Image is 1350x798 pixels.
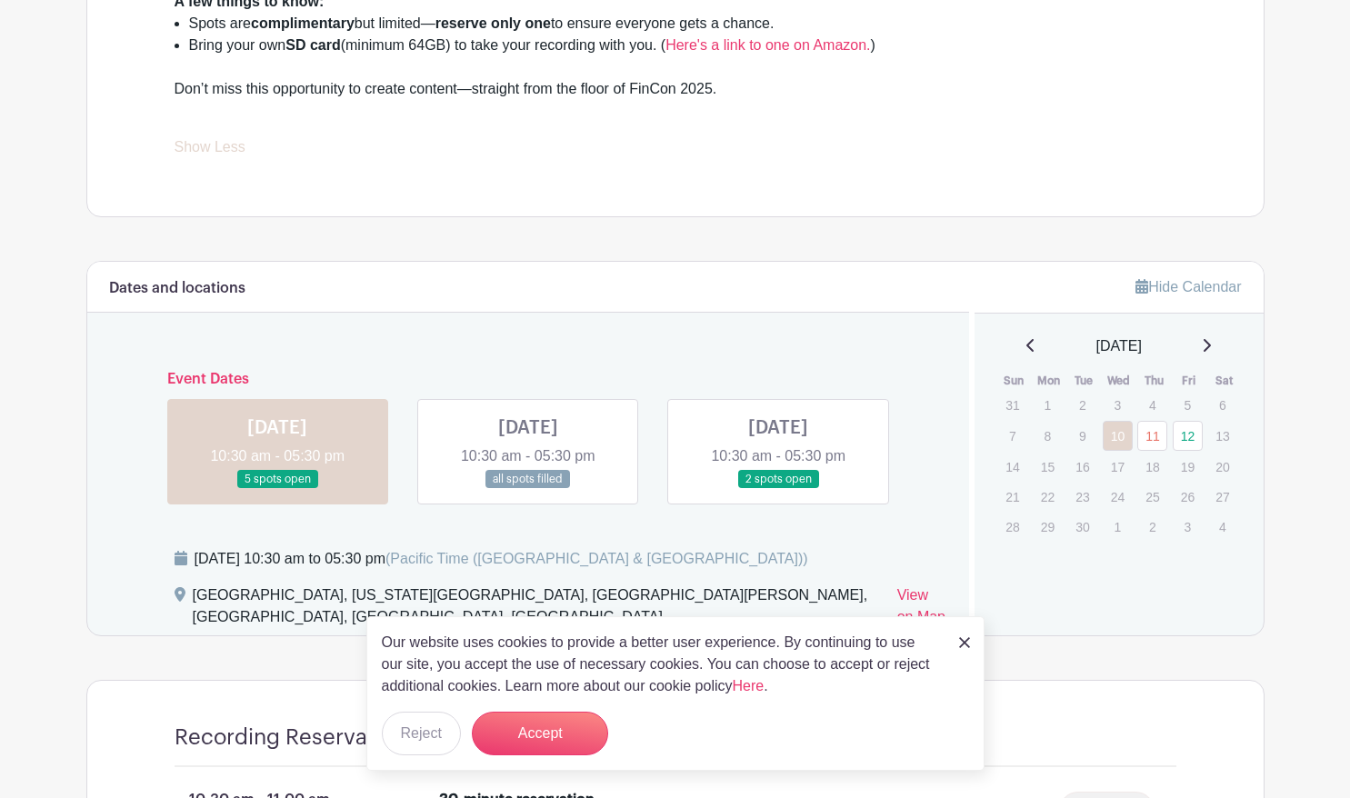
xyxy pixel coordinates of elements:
[109,280,245,297] h6: Dates and locations
[1103,483,1133,511] p: 24
[1137,483,1167,511] p: 25
[189,13,1176,35] li: Spots are but limited— to ensure everyone gets a chance.
[175,724,580,751] h4: Recording Reservation -- up to 4 people
[1172,372,1207,390] th: Fri
[1173,513,1203,541] p: 3
[472,712,608,755] button: Accept
[997,422,1027,450] p: 7
[1137,513,1167,541] p: 2
[1032,372,1067,390] th: Mon
[897,584,947,635] a: View on Map
[1033,483,1063,511] p: 22
[189,35,1176,78] li: Bring your own (minimum 64GB) to take your recording with you. ( )
[997,513,1027,541] p: 28
[1067,453,1097,481] p: 16
[1137,391,1167,419] p: 4
[1137,453,1167,481] p: 18
[1033,391,1063,419] p: 1
[251,15,355,31] strong: complimentary
[1067,422,1097,450] p: 9
[193,584,883,635] div: [GEOGRAPHIC_DATA], [US_STATE][GEOGRAPHIC_DATA], [GEOGRAPHIC_DATA][PERSON_NAME], [GEOGRAPHIC_DATA]...
[1033,513,1063,541] p: 29
[1173,421,1203,451] a: 12
[153,371,905,388] h6: Event Dates
[997,391,1027,419] p: 31
[1103,513,1133,541] p: 1
[1033,422,1063,450] p: 8
[1102,372,1137,390] th: Wed
[175,78,1176,122] div: Don’t miss this opportunity to create content—straight from the floor of FinCon 2025.
[1033,453,1063,481] p: 15
[1067,513,1097,541] p: 30
[1206,372,1242,390] th: Sat
[175,139,245,162] a: Show Less
[959,637,970,648] img: close_button-5f87c8562297e5c2d7936805f587ecaba9071eb48480494691a3f1689db116b3.svg
[1066,372,1102,390] th: Tue
[1207,422,1237,450] p: 13
[1096,335,1142,357] span: [DATE]
[382,712,461,755] button: Reject
[1137,421,1167,451] a: 11
[665,37,870,53] a: Here's a link to one on Amazon.
[1173,483,1203,511] p: 26
[385,551,808,566] span: (Pacific Time ([GEOGRAPHIC_DATA] & [GEOGRAPHIC_DATA]))
[1207,391,1237,419] p: 6
[1207,513,1237,541] p: 4
[997,453,1027,481] p: 14
[996,372,1032,390] th: Sun
[382,632,940,697] p: Our website uses cookies to provide a better user experience. By continuing to use our site, you ...
[997,483,1027,511] p: 21
[1207,483,1237,511] p: 27
[1067,483,1097,511] p: 23
[1103,421,1133,451] a: 10
[1173,453,1203,481] p: 19
[195,548,808,570] div: [DATE] 10:30 am to 05:30 pm
[1207,453,1237,481] p: 20
[1173,391,1203,419] p: 5
[1103,453,1133,481] p: 17
[1135,279,1241,294] a: Hide Calendar
[435,15,551,31] strong: reserve only one
[1136,372,1172,390] th: Thu
[1067,391,1097,419] p: 2
[1103,391,1133,419] p: 3
[285,37,340,53] strong: SD card
[733,678,765,693] a: Here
